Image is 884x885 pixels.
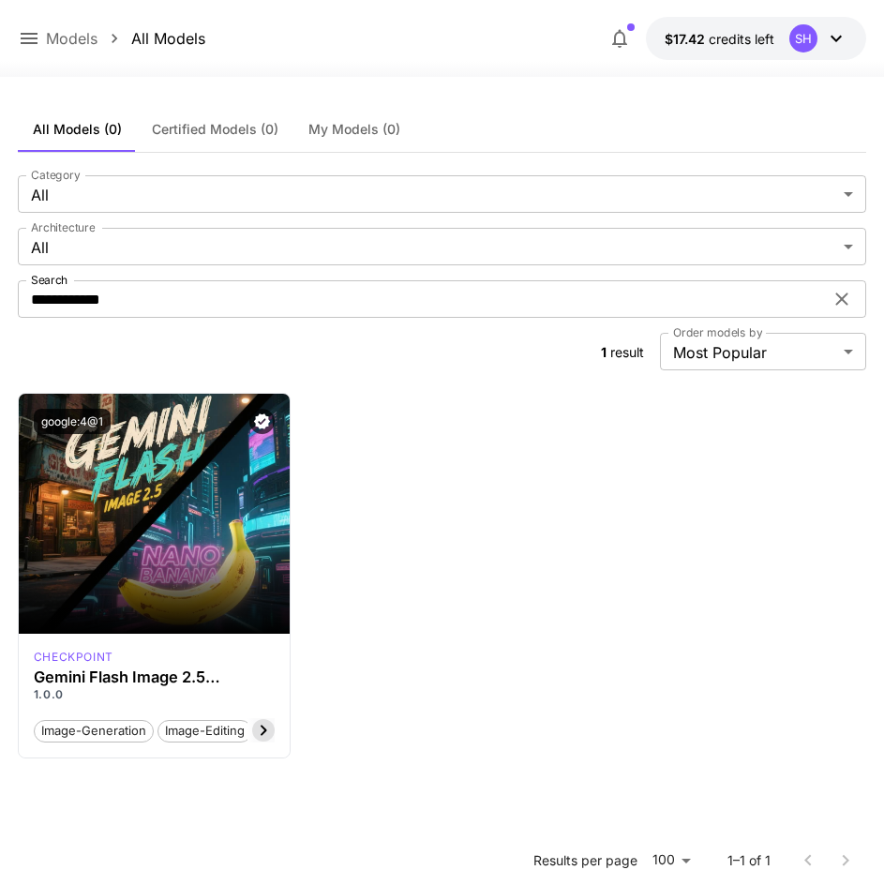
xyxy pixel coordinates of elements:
[308,121,400,138] span: My Models (0)
[673,324,762,340] label: Order models by
[709,31,774,47] span: credits left
[131,27,205,50] a: All Models
[31,236,836,259] span: All
[34,718,154,742] button: image-generation
[34,686,275,703] p: 1.0.0
[610,344,644,360] span: result
[152,121,278,138] span: Certified Models (0)
[31,272,67,288] label: Search
[34,668,275,686] div: Gemini Flash Image 2.5 (Nano Banana)
[601,344,607,360] span: 1
[33,121,122,138] span: All Models (0)
[34,649,113,666] p: checkpoint
[665,31,709,47] span: $17.42
[789,24,817,52] div: SH
[34,649,113,666] div: gemini_2_5_flash_image
[158,722,251,741] span: image-editing
[31,219,95,235] label: Architecture
[645,847,697,874] div: 100
[533,851,637,870] p: Results per page
[35,722,153,741] span: image-generation
[249,409,275,434] button: Verified working
[673,341,836,364] span: Most Popular
[34,409,111,434] button: google:4@1
[31,184,836,206] span: All
[31,167,81,183] label: Category
[46,27,97,50] a: Models
[157,718,252,742] button: image-editing
[727,851,771,870] p: 1–1 of 1
[646,17,866,60] button: $17.4215SH
[665,29,774,49] div: $17.4215
[46,27,205,50] nav: breadcrumb
[34,668,275,686] h3: Gemini Flash Image 2.5 ([PERSON_NAME])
